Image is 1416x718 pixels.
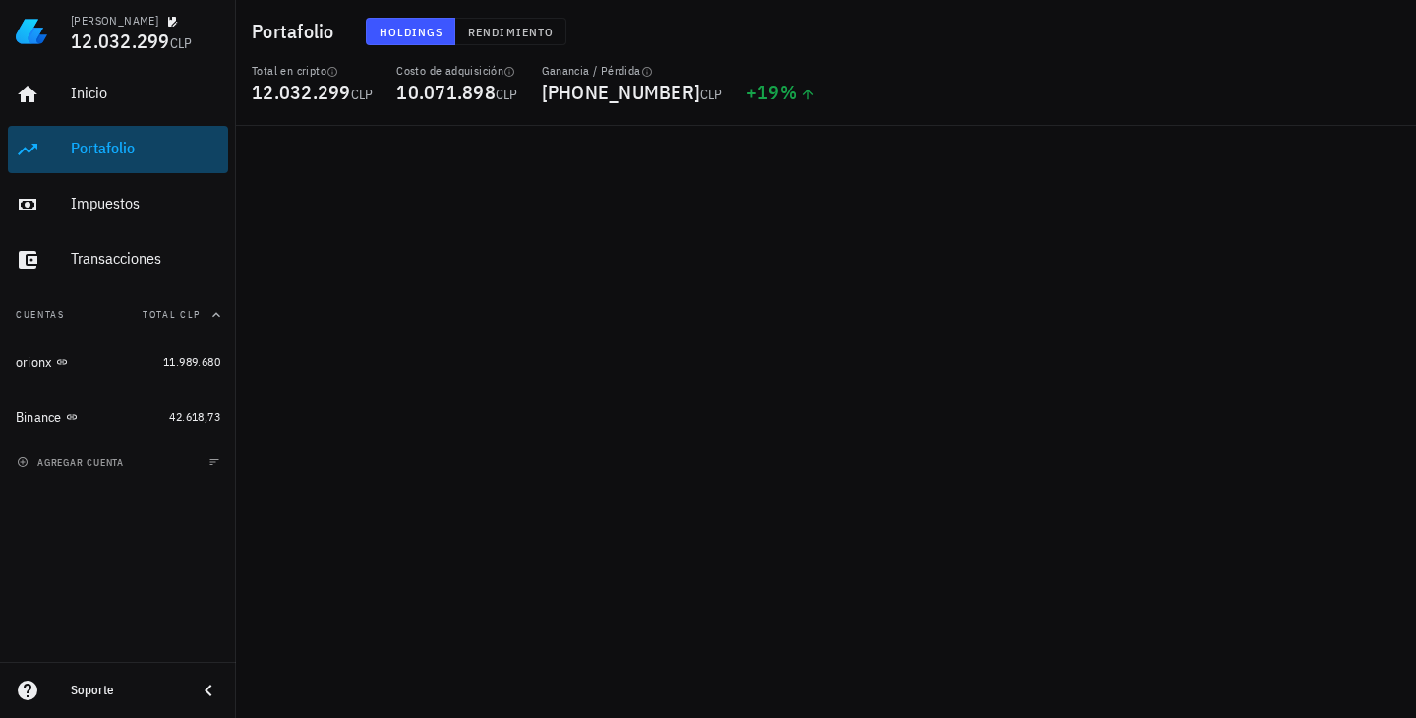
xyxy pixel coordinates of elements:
[71,28,170,54] span: 12.032.299
[455,18,566,45] button: Rendimiento
[170,34,193,52] span: CLP
[8,291,228,338] button: CuentasTotal CLP
[542,63,723,79] div: Ganancia / Pérdida
[71,249,220,268] div: Transacciones
[71,13,158,29] div: [PERSON_NAME]
[252,63,373,79] div: Total en cripto
[8,338,228,386] a: orionx 11.989.680
[163,354,220,369] span: 11.989.680
[71,194,220,212] div: Impuestos
[8,393,228,441] a: Binance 42.618,73
[467,25,554,39] span: Rendimiento
[780,79,796,105] span: %
[496,86,518,103] span: CLP
[700,86,723,103] span: CLP
[252,79,351,105] span: 12.032.299
[71,139,220,157] div: Portafolio
[143,308,201,321] span: Total CLP
[396,63,517,79] div: Costo de adquisición
[396,79,496,105] span: 10.071.898
[746,83,816,102] div: +19
[16,16,47,47] img: LedgiFi
[8,181,228,228] a: Impuestos
[169,409,220,424] span: 42.618,73
[12,452,133,472] button: agregar cuenta
[351,86,374,103] span: CLP
[1373,16,1404,47] div: avatar
[21,456,124,469] span: agregar cuenta
[71,683,181,698] div: Soporte
[71,84,220,102] div: Inicio
[8,126,228,173] a: Portafolio
[542,79,701,105] span: [PHONE_NUMBER]
[16,409,62,426] div: Binance
[379,25,443,39] span: Holdings
[366,18,456,45] button: Holdings
[8,71,228,118] a: Inicio
[16,354,52,371] div: orionx
[252,16,342,47] h1: Portafolio
[8,236,228,283] a: Transacciones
